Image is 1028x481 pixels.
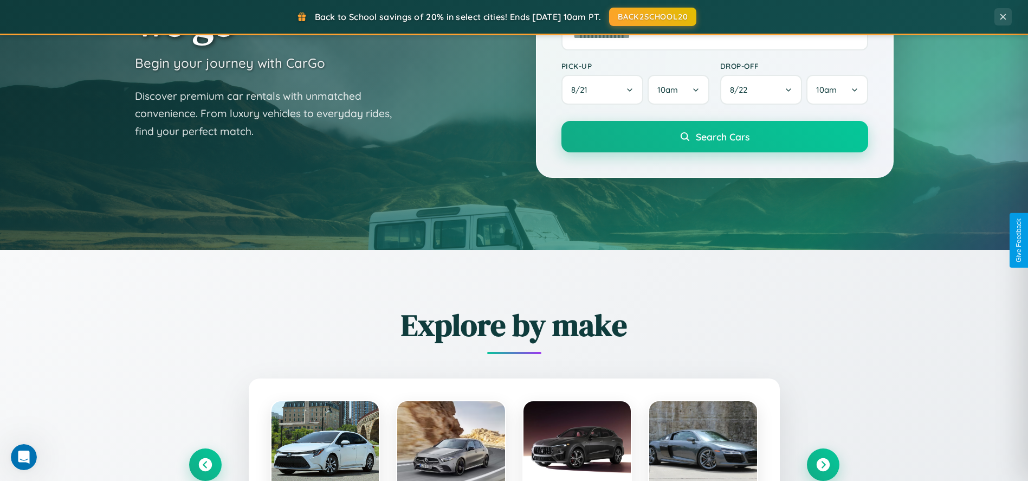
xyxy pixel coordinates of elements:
[571,85,593,95] span: 8 / 21
[1015,219,1023,262] div: Give Feedback
[315,11,601,22] span: Back to School savings of 20% in select cities! Ends [DATE] 10am PT.
[816,85,837,95] span: 10am
[561,75,644,105] button: 8/21
[720,75,803,105] button: 8/22
[806,75,868,105] button: 10am
[561,121,868,152] button: Search Cars
[11,444,37,470] iframe: Intercom live chat
[135,87,406,140] p: Discover premium car rentals with unmatched convenience. From luxury vehicles to everyday rides, ...
[609,8,696,26] button: BACK2SCHOOL20
[189,304,839,346] h2: Explore by make
[696,131,749,143] span: Search Cars
[657,85,678,95] span: 10am
[730,85,753,95] span: 8 / 22
[561,61,709,70] label: Pick-up
[720,61,868,70] label: Drop-off
[135,55,325,71] h3: Begin your journey with CarGo
[648,75,709,105] button: 10am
